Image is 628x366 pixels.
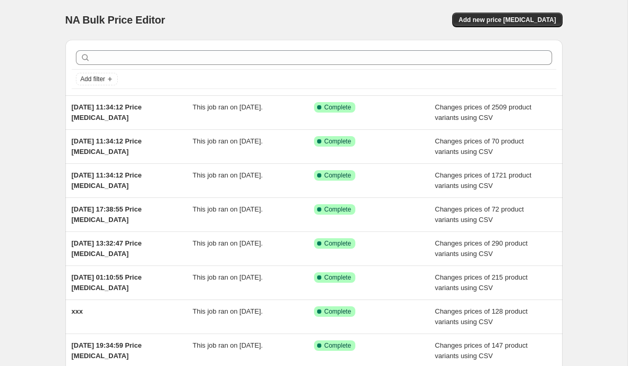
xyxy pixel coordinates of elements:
[72,205,142,224] span: [DATE] 17:38:55 Price [MEDICAL_DATA]
[72,341,142,360] span: [DATE] 19:34:59 Price [MEDICAL_DATA]
[324,171,351,180] span: Complete
[193,307,263,315] span: This job ran on [DATE].
[72,273,142,292] span: [DATE] 01:10:55 Price [MEDICAL_DATA]
[193,137,263,145] span: This job ran on [DATE].
[72,307,83,315] span: xxx
[76,73,118,85] button: Add filter
[72,103,142,121] span: [DATE] 11:34:12 Price [MEDICAL_DATA]
[193,205,263,213] span: This job ran on [DATE].
[435,307,528,326] span: Changes prices of 128 product variants using CSV
[81,75,105,83] span: Add filter
[193,171,263,179] span: This job ran on [DATE].
[435,205,524,224] span: Changes prices of 72 product variants using CSV
[435,103,531,121] span: Changes prices of 2509 product variants using CSV
[193,239,263,247] span: This job ran on [DATE].
[458,16,556,24] span: Add new price [MEDICAL_DATA]
[435,239,528,258] span: Changes prices of 290 product variants using CSV
[452,13,562,27] button: Add new price [MEDICAL_DATA]
[72,239,142,258] span: [DATE] 13:32:47 Price [MEDICAL_DATA]
[324,239,351,248] span: Complete
[324,103,351,112] span: Complete
[435,273,528,292] span: Changes prices of 215 product variants using CSV
[72,137,142,156] span: [DATE] 11:34:12 Price [MEDICAL_DATA]
[324,205,351,214] span: Complete
[65,14,165,26] span: NA Bulk Price Editor
[324,137,351,146] span: Complete
[193,341,263,349] span: This job ran on [DATE].
[324,341,351,350] span: Complete
[435,171,531,190] span: Changes prices of 1721 product variants using CSV
[435,341,528,360] span: Changes prices of 147 product variants using CSV
[193,103,263,111] span: This job ran on [DATE].
[435,137,524,156] span: Changes prices of 70 product variants using CSV
[324,273,351,282] span: Complete
[72,171,142,190] span: [DATE] 11:34:12 Price [MEDICAL_DATA]
[193,273,263,281] span: This job ran on [DATE].
[324,307,351,316] span: Complete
